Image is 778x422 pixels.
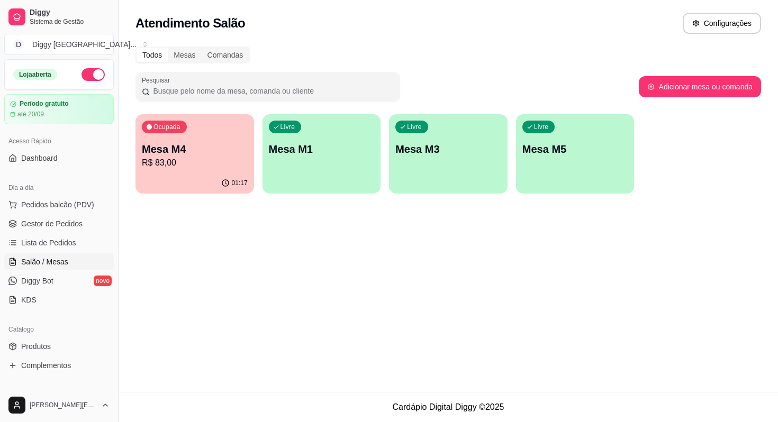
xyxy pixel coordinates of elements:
[4,338,114,355] a: Produtos
[168,48,201,62] div: Mesas
[232,179,248,187] p: 01:17
[407,123,422,131] p: Livre
[269,142,375,157] p: Mesa M1
[150,86,394,96] input: Pesquisar
[21,295,37,305] span: KDS
[4,94,114,124] a: Período gratuitoaté 20/09
[13,39,24,50] span: D
[522,142,628,157] p: Mesa M5
[389,114,508,194] button: LivreMesa M3
[142,157,248,169] p: R$ 83,00
[21,341,51,352] span: Produtos
[4,291,114,308] a: KDS
[516,114,635,194] button: LivreMesa M5
[21,276,53,286] span: Diggy Bot
[263,114,381,194] button: LivreMesa M1
[21,360,71,371] span: Complementos
[4,272,114,289] a: Diggy Botnovo
[32,39,137,50] div: Diggy [GEOGRAPHIC_DATA] ...
[534,123,549,131] p: Livre
[30,8,110,17] span: Diggy
[4,234,114,251] a: Lista de Pedidos
[142,142,248,157] p: Mesa M4
[13,69,57,80] div: Loja aberta
[4,4,114,30] a: DiggySistema de Gestão
[4,150,114,167] a: Dashboard
[281,123,295,131] p: Livre
[137,48,168,62] div: Todos
[4,34,114,55] button: Select a team
[21,256,68,267] span: Salão / Mesas
[4,133,114,150] div: Acesso Rápido
[395,142,501,157] p: Mesa M3
[4,321,114,338] div: Catálogo
[21,153,58,163] span: Dashboard
[21,237,76,248] span: Lista de Pedidos
[4,392,114,418] button: [PERSON_NAME][EMAIL_ADDRESS][DOMAIN_NAME]
[202,48,249,62] div: Comandas
[82,68,105,81] button: Alterar Status
[135,114,254,194] button: OcupadaMesa M4R$ 83,0001:17
[639,76,761,97] button: Adicionar mesa ou comanda
[135,15,245,32] h2: Atendimento Salão
[4,357,114,374] a: Complementos
[30,401,97,409] span: [PERSON_NAME][EMAIL_ADDRESS][DOMAIN_NAME]
[4,196,114,213] button: Pedidos balcão (PDV)
[683,13,761,34] button: Configurações
[30,17,110,26] span: Sistema de Gestão
[17,110,44,118] article: até 20/09
[21,218,83,229] span: Gestor de Pedidos
[4,253,114,270] a: Salão / Mesas
[21,199,94,210] span: Pedidos balcão (PDV)
[4,215,114,232] a: Gestor de Pedidos
[20,100,69,108] article: Período gratuito
[4,179,114,196] div: Dia a dia
[142,76,174,85] label: Pesquisar
[153,123,180,131] p: Ocupada
[119,392,778,422] footer: Cardápio Digital Diggy © 2025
